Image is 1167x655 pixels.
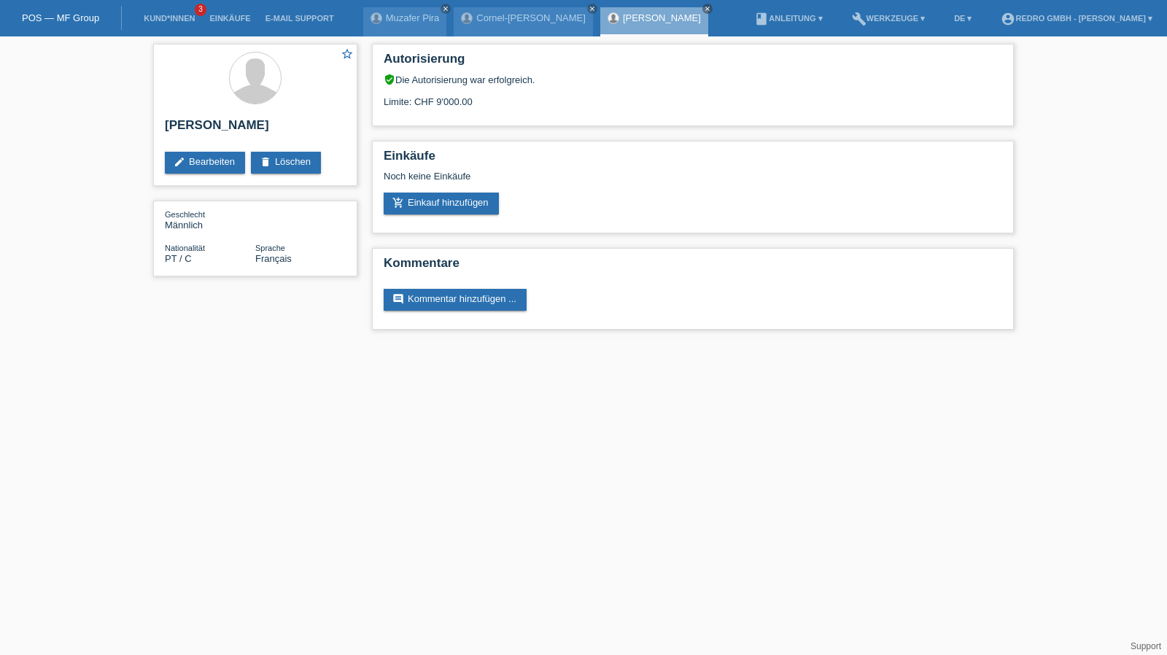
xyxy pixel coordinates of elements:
[384,289,527,311] a: commentKommentar hinzufügen ...
[260,156,271,168] i: delete
[174,156,185,168] i: edit
[392,197,404,209] i: add_shopping_cart
[165,253,192,264] span: Portugal / C / 10.04.2009
[136,14,202,23] a: Kund*innen
[442,5,449,12] i: close
[384,171,1002,193] div: Noch keine Einkäufe
[165,209,255,230] div: Männlich
[384,256,1002,278] h2: Kommentare
[165,118,346,140] h2: [PERSON_NAME]
[587,4,597,14] a: close
[341,47,354,63] a: star_border
[476,12,586,23] a: Cornel-[PERSON_NAME]
[165,244,205,252] span: Nationalität
[255,253,292,264] span: Français
[845,14,933,23] a: buildWerkzeuge ▾
[384,193,499,214] a: add_shopping_cartEinkauf hinzufügen
[22,12,99,23] a: POS — MF Group
[441,4,451,14] a: close
[341,47,354,61] i: star_border
[754,12,769,26] i: book
[258,14,341,23] a: E-Mail Support
[947,14,979,23] a: DE ▾
[384,149,1002,171] h2: Einkäufe
[623,12,701,23] a: [PERSON_NAME]
[251,152,321,174] a: deleteLöschen
[165,210,205,219] span: Geschlecht
[589,5,596,12] i: close
[384,85,1002,107] div: Limite: CHF 9'000.00
[202,14,257,23] a: Einkäufe
[704,5,711,12] i: close
[747,14,829,23] a: bookAnleitung ▾
[384,74,395,85] i: verified_user
[165,152,245,174] a: editBearbeiten
[1001,12,1015,26] i: account_circle
[702,4,713,14] a: close
[255,244,285,252] span: Sprache
[386,12,440,23] a: Muzafer Pira
[852,12,866,26] i: build
[384,52,1002,74] h2: Autorisierung
[392,293,404,305] i: comment
[195,4,206,16] span: 3
[1131,641,1161,651] a: Support
[384,74,1002,85] div: Die Autorisierung war erfolgreich.
[993,14,1160,23] a: account_circleRedro GmbH - [PERSON_NAME] ▾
